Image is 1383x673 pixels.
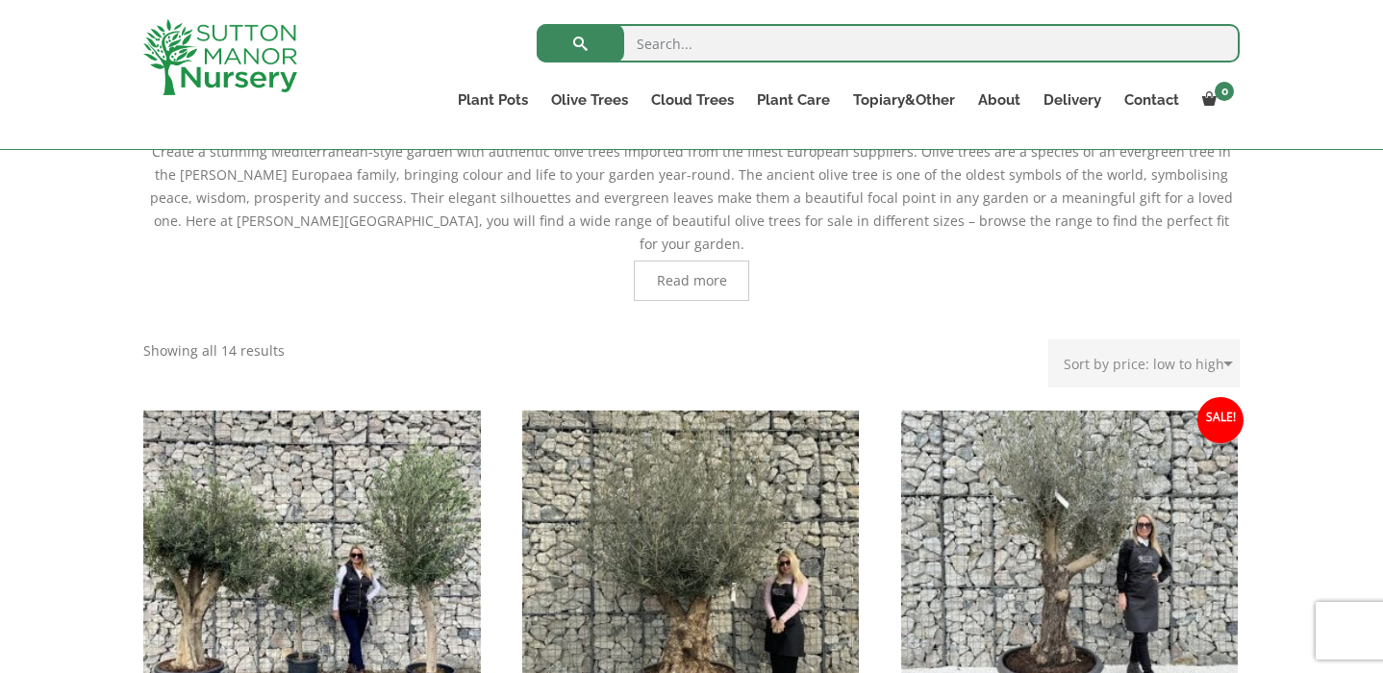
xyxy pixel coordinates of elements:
a: Topiary&Other [842,87,967,113]
span: 0 [1215,82,1234,101]
p: Showing all 14 results [143,339,285,362]
img: logo [143,19,297,95]
select: Shop order [1048,339,1240,387]
a: 0 [1191,87,1240,113]
a: Olive Trees [540,87,640,113]
span: Read more [657,274,727,287]
input: Search... [537,24,1240,62]
a: Contact [1113,87,1191,113]
div: Create a stunning Mediterranean-style garden with authentic olive trees imported from the finest ... [143,117,1240,301]
a: Plant Care [745,87,842,113]
span: Sale! [1197,397,1244,443]
a: Delivery [1032,87,1113,113]
a: Cloud Trees [640,87,745,113]
a: About [967,87,1032,113]
a: Plant Pots [446,87,540,113]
